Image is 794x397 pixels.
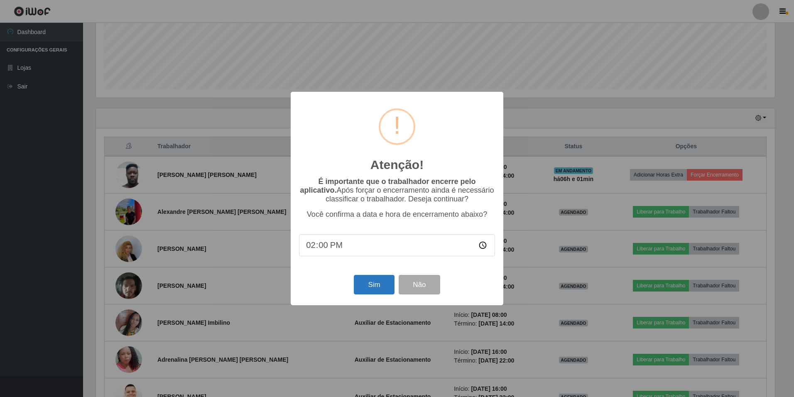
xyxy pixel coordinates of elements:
b: É importante que o trabalhador encerre pelo aplicativo. [300,177,475,194]
p: Após forçar o encerramento ainda é necessário classificar o trabalhador. Deseja continuar? [299,177,495,203]
button: Não [399,275,440,294]
p: Você confirma a data e hora de encerramento abaixo? [299,210,495,219]
button: Sim [354,275,394,294]
h2: Atenção! [370,157,424,172]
